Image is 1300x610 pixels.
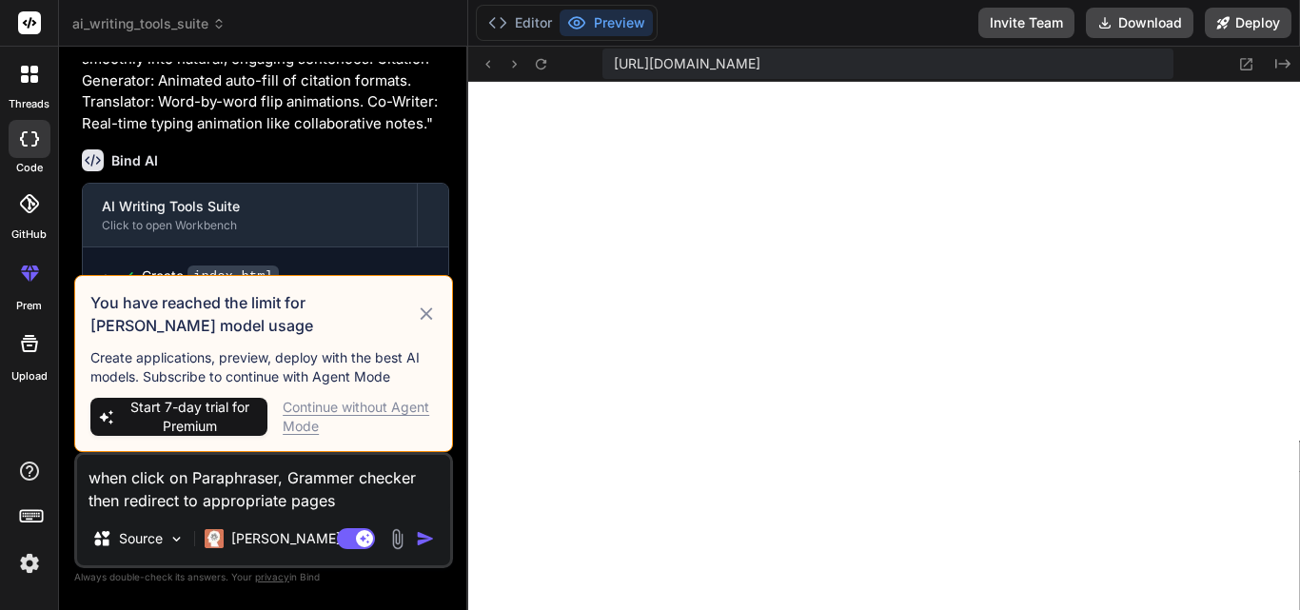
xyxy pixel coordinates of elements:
iframe: Preview [468,82,1300,610]
img: icon [416,529,435,548]
button: Download [1086,8,1193,38]
label: threads [9,96,49,112]
img: Pick Models [168,531,185,547]
span: Start 7-day trial for Premium [120,398,260,436]
h3: You have reached the limit for [PERSON_NAME] model usage [90,291,416,337]
button: Invite Team [978,8,1074,38]
p: Source [119,529,163,548]
img: attachment [386,528,408,550]
div: Click to open Workbench [102,218,398,233]
button: AI Writing Tools SuiteClick to open Workbench [83,184,417,246]
button: Start 7-day trial for Premium [90,398,267,436]
div: Create [142,266,279,286]
button: Editor [481,10,560,36]
label: Upload [11,368,48,384]
span: [URL][DOMAIN_NAME] [614,54,760,73]
p: [PERSON_NAME] 4 S.. [231,529,373,548]
code: index.html [187,266,279,288]
img: settings [13,547,46,580]
p: Always double-check its answers. Your in Bind [74,568,453,586]
label: code [16,160,43,176]
h6: Bind AI [111,151,158,170]
span: privacy [255,571,289,582]
div: Continue without Agent Mode [283,398,437,436]
button: Deploy [1205,8,1291,38]
button: Preview [560,10,653,36]
img: Claude 4 Sonnet [205,529,224,548]
textarea: when click on Paraphraser, Grammer checker then redirect to appropriate pages [77,455,450,512]
label: prem [16,298,42,314]
div: AI Writing Tools Suite [102,197,398,216]
span: ai_writing_tools_suite [72,14,226,33]
p: Create applications, preview, deploy with the best AI models. Subscribe to continue with Agent Mode [90,348,437,386]
label: GitHub [11,226,47,243]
